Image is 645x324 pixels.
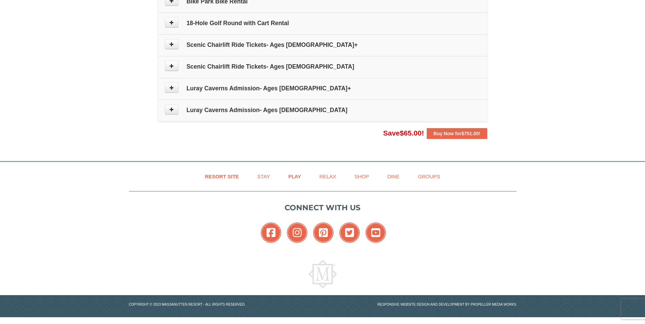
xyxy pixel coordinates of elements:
a: Resort Site [197,169,248,184]
h4: Scenic Chairlift Ride Tickets- Ages [DEMOGRAPHIC_DATA]+ [165,41,480,48]
h4: 18-Hole Golf Round with Cart Rental [165,20,480,26]
a: Dine [379,169,408,184]
a: Relax [311,169,344,184]
a: Groups [409,169,448,184]
p: Connect with us [129,202,516,213]
span: $65.00 [400,129,422,137]
a: Responsive website design and development by Propeller Media Works [377,303,516,306]
h4: Scenic Chairlift Ride Tickets- Ages [DEMOGRAPHIC_DATA] [165,63,480,70]
button: Buy Now for$751.00! [427,128,487,139]
strong: Buy Now for ! [434,131,480,136]
a: Stay [249,169,278,184]
h4: Luray Caverns Admission- Ages [DEMOGRAPHIC_DATA] [165,107,480,113]
img: Massanutten Resort Logo [308,260,337,288]
a: Shop [346,169,378,184]
span: $751.00 [461,131,479,136]
h4: Luray Caverns Admission- Ages [DEMOGRAPHIC_DATA]+ [165,85,480,92]
span: Save ! [383,129,424,137]
p: Copyright © 2023 Massanutten Resort - All Rights Reserved. [124,302,323,307]
a: Play [280,169,309,184]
